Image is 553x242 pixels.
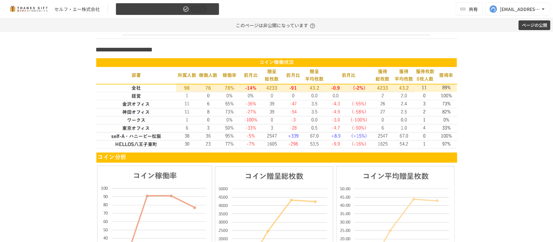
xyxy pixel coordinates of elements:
[469,5,478,13] span: 共有
[456,3,483,16] button: 共有
[116,3,219,16] button: 【[DATE]】運用開始後振り返りミーティング非公開
[190,6,207,13] span: 非公開
[54,6,100,13] div: セルフ・エー株式会社
[236,18,317,32] p: このページは非公開になっています
[486,3,550,16] button: [EMAIL_ADDRESS][DOMAIN_NAME]
[96,58,457,149] img: uMyVsb4JfBbeh0mE2gJvhsFjU4hod0NhNkE1T9t2SXq
[519,20,550,30] button: ページの公開
[8,4,49,14] img: mMP1OxWUAhQbsRWCurg7vIHe5HqDpP7qZo7fRoNLXQh
[120,5,181,13] span: 【[DATE]】運用開始後振り返りミーティング
[500,5,540,13] div: [EMAIL_ADDRESS][DOMAIN_NAME]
